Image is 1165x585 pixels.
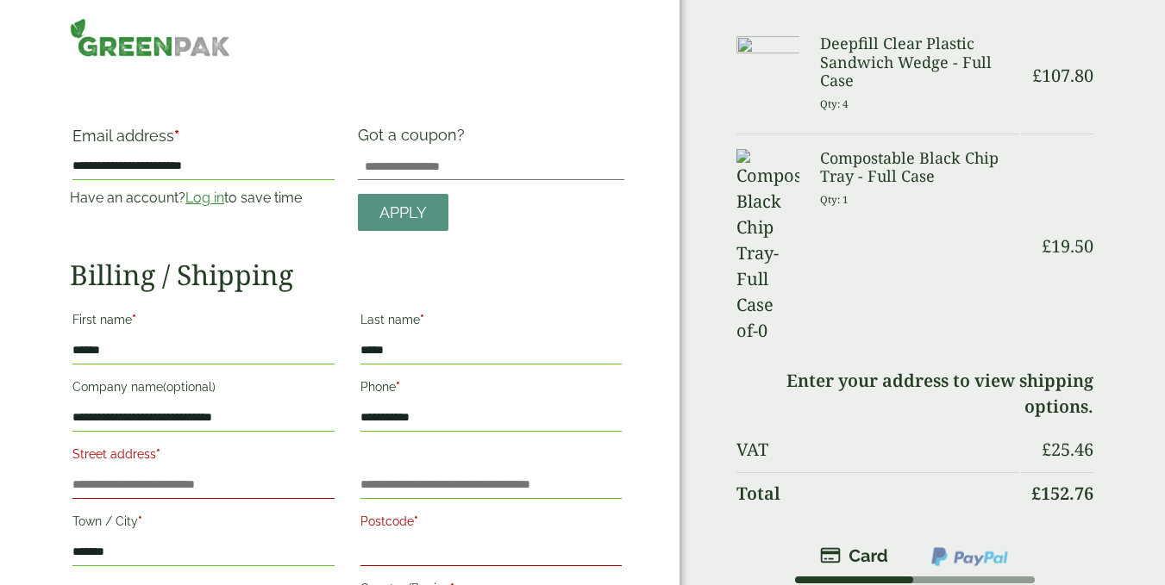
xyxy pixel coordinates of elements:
img: GreenPak Supplies [70,18,230,57]
label: Last name [360,308,623,337]
abbr: required [132,313,136,327]
small: Qty: 1 [820,193,849,206]
h3: Deepfill Clear Plastic Sandwich Wedge - Full Case [820,34,1019,90]
h2: Billing / Shipping [70,258,624,291]
abbr: required [414,514,418,528]
small: Qty: 4 [820,97,849,110]
label: Postcode [360,509,623,538]
label: Phone [360,375,623,404]
span: (optional) [163,380,216,394]
bdi: 25.46 [1042,438,1093,461]
abbr: required [396,380,400,394]
abbr: required [156,447,160,461]
th: Total [736,472,1019,514]
label: First name [72,308,335,337]
img: stripe.png [820,545,888,566]
p: Have an account? to save time [70,188,337,208]
label: Email address [72,128,335,152]
img: ppcp-gateway.png [930,545,1010,568]
abbr: required [420,313,424,327]
abbr: required [174,127,179,145]
bdi: 19.50 [1042,234,1093,258]
a: Log in [185,190,224,206]
span: £ [1031,482,1041,505]
abbr: required [138,514,142,528]
bdi: 107.80 [1032,64,1093,87]
span: £ [1032,64,1042,87]
td: Enter your address to view shipping options. [736,360,1093,427]
label: Got a coupon? [358,126,472,152]
span: £ [1042,234,1051,258]
span: £ [1042,438,1051,461]
span: Apply [379,203,427,222]
label: Street address [72,442,335,471]
label: Town / City [72,509,335,538]
h3: Compostable Black Chip Tray - Full Case [820,149,1019,186]
label: Company name [72,375,335,404]
th: VAT [736,429,1019,470]
bdi: 152.76 [1031,482,1093,505]
img: Compostable Black Chip Tray-Full Case of-0 [736,149,799,344]
a: Apply [358,194,448,231]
